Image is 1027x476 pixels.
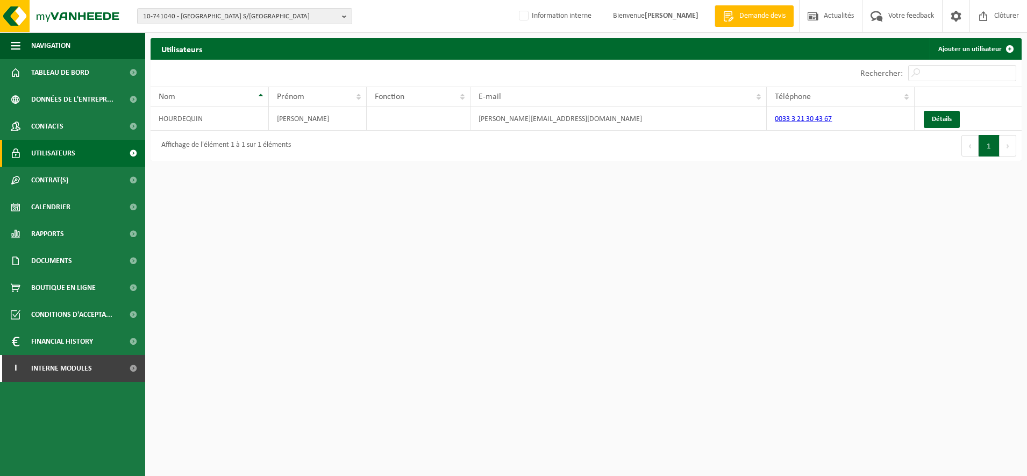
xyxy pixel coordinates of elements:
span: Navigation [31,32,70,59]
span: Demande devis [737,11,788,22]
span: Prénom [277,93,304,101]
button: Next [1000,135,1016,157]
td: [PERSON_NAME][EMAIL_ADDRESS][DOMAIN_NAME] [470,107,767,131]
button: Previous [961,135,979,157]
span: Boutique en ligne [31,274,96,301]
span: Téléphone [775,93,811,101]
span: Interne modules [31,355,92,382]
span: Contrat(s) [31,167,68,194]
div: Affichage de l'élément 1 à 1 sur 1 éléments [156,136,291,155]
span: 10-741040 - [GEOGRAPHIC_DATA] S/[GEOGRAPHIC_DATA] [143,9,338,25]
span: Contacts [31,113,63,140]
span: Conditions d'accepta... [31,301,112,328]
label: Information interne [517,8,591,24]
span: E-mail [479,93,501,101]
label: Rechercher: [860,69,903,78]
span: I [11,355,20,382]
a: 0033 3 21 30 43 67 [775,115,832,123]
span: Rapports [31,221,64,247]
span: Fonction [375,93,404,101]
span: Données de l'entrepr... [31,86,113,113]
span: Tableau de bord [31,59,89,86]
button: 1 [979,135,1000,157]
span: Calendrier [31,194,70,221]
span: Financial History [31,328,93,355]
strong: [PERSON_NAME] [645,12,698,20]
button: 10-741040 - [GEOGRAPHIC_DATA] S/[GEOGRAPHIC_DATA] [137,8,352,24]
td: [PERSON_NAME] [269,107,367,131]
span: Nom [159,93,175,101]
span: Documents [31,247,72,274]
td: HOURDEQUIN [151,107,269,131]
h2: Utilisateurs [151,38,213,59]
span: Utilisateurs [31,140,75,167]
a: Détails [924,111,960,128]
a: Demande devis [715,5,794,27]
a: Ajouter un utilisateur [930,38,1021,60]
